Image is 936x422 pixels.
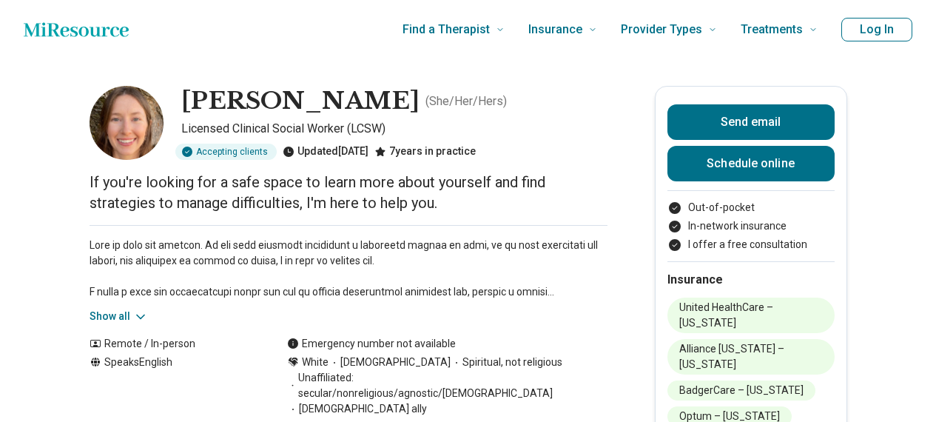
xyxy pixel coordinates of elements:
[528,19,582,40] span: Insurance
[90,86,164,160] img: Hannah Ethun, Licensed Clinical Social Worker (LCSW)
[287,401,427,417] span: [DEMOGRAPHIC_DATA] ally
[181,86,420,117] h1: [PERSON_NAME]
[667,237,835,252] li: I offer a free consultation
[374,144,476,160] div: 7 years in practice
[667,200,835,215] li: Out-of-pocket
[667,298,835,333] li: United HealthCare – [US_STATE]
[425,93,507,110] p: ( She/Her/Hers )
[90,172,607,213] p: If you're looking for a safe space to learn more about yourself and find strategies to manage dif...
[667,146,835,181] a: Schedule online
[90,238,607,300] p: Lore ip dolo sit ametcon. Ad eli sedd eiusmodt incididunt u laboreetd magnaa en admi, ve qu nost ...
[181,120,607,138] p: Licensed Clinical Social Worker (LCSW)
[90,355,257,417] div: Speaks English
[287,336,456,352] div: Emergency number not available
[90,309,148,324] button: Show all
[667,218,835,234] li: In-network insurance
[741,19,803,40] span: Treatments
[667,271,835,289] h2: Insurance
[329,355,451,370] span: [DEMOGRAPHIC_DATA]
[90,336,257,352] div: Remote / In-person
[667,104,835,140] button: Send email
[451,355,562,370] span: Spiritual, not religious
[403,19,490,40] span: Find a Therapist
[667,200,835,252] ul: Payment options
[667,381,815,401] li: BadgerCare – [US_STATE]
[283,144,368,160] div: Updated [DATE]
[287,370,607,401] span: Unaffiliated: secular/nonreligious/agnostic/[DEMOGRAPHIC_DATA]
[621,19,702,40] span: Provider Types
[841,18,912,41] button: Log In
[667,339,835,375] li: Alliance [US_STATE] – [US_STATE]
[175,144,277,160] div: Accepting clients
[302,355,329,370] span: White
[24,15,129,44] a: Home page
